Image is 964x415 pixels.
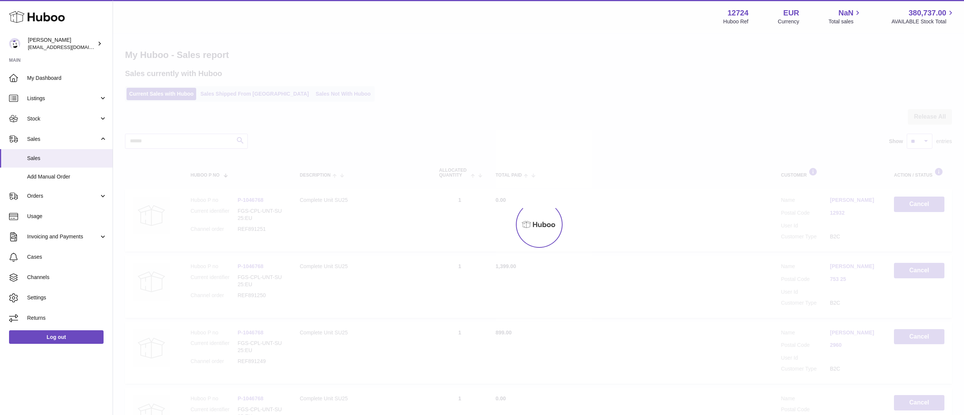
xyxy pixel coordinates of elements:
[27,274,107,281] span: Channels
[838,8,853,18] span: NaN
[783,8,799,18] strong: EUR
[27,233,99,240] span: Invoicing and Payments
[891,18,955,25] span: AVAILABLE Stock Total
[27,213,107,220] span: Usage
[828,18,862,25] span: Total sales
[27,173,107,180] span: Add Manual Order
[9,330,104,344] a: Log out
[27,294,107,301] span: Settings
[891,8,955,25] a: 380,737.00 AVAILABLE Stock Total
[9,38,20,49] img: internalAdmin-12724@internal.huboo.com
[909,8,946,18] span: 380,737.00
[27,192,99,200] span: Orders
[27,75,107,82] span: My Dashboard
[27,155,107,162] span: Sales
[778,18,799,25] div: Currency
[728,8,749,18] strong: 12724
[27,253,107,261] span: Cases
[27,115,99,122] span: Stock
[828,8,862,25] a: NaN Total sales
[723,18,749,25] div: Huboo Ref
[27,95,99,102] span: Listings
[28,44,111,50] span: [EMAIL_ADDRESS][DOMAIN_NAME]
[27,136,99,143] span: Sales
[27,314,107,322] span: Returns
[28,37,96,51] div: [PERSON_NAME]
